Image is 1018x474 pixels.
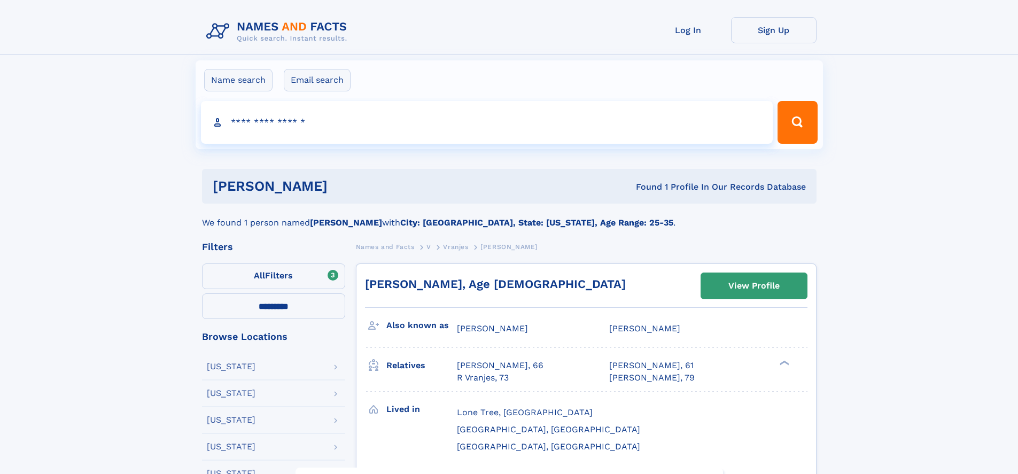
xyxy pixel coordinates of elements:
a: View Profile [701,273,807,299]
h3: Also known as [386,316,457,335]
a: Sign Up [731,17,817,43]
div: [US_STATE] [207,416,255,424]
span: [PERSON_NAME] [457,323,528,333]
div: [US_STATE] [207,362,255,371]
img: Logo Names and Facts [202,17,356,46]
div: We found 1 person named with . [202,204,817,229]
label: Name search [204,69,273,91]
div: ❯ [777,360,790,367]
a: [PERSON_NAME], 79 [609,372,695,384]
div: Browse Locations [202,332,345,341]
span: [GEOGRAPHIC_DATA], [GEOGRAPHIC_DATA] [457,441,640,452]
span: V [426,243,431,251]
label: Filters [202,263,345,289]
span: [PERSON_NAME] [609,323,680,333]
h3: Relatives [386,356,457,375]
span: Lone Tree, [GEOGRAPHIC_DATA] [457,407,593,417]
span: [PERSON_NAME] [480,243,538,251]
span: All [254,270,265,281]
a: Vranjes [443,240,468,253]
div: [US_STATE] [207,442,255,451]
a: R Vranjes, 73 [457,372,509,384]
a: [PERSON_NAME], Age [DEMOGRAPHIC_DATA] [365,277,626,291]
button: Search Button [778,101,817,144]
span: [GEOGRAPHIC_DATA], [GEOGRAPHIC_DATA] [457,424,640,434]
a: [PERSON_NAME], 66 [457,360,543,371]
div: [US_STATE] [207,389,255,398]
a: V [426,240,431,253]
a: [PERSON_NAME], 61 [609,360,694,371]
input: search input [201,101,773,144]
label: Email search [284,69,351,91]
h1: [PERSON_NAME] [213,180,482,193]
a: Log In [646,17,731,43]
h3: Lived in [386,400,457,418]
a: Names and Facts [356,240,415,253]
b: City: [GEOGRAPHIC_DATA], State: [US_STATE], Age Range: 25-35 [400,217,673,228]
span: Vranjes [443,243,468,251]
div: View Profile [728,274,780,298]
div: Filters [202,242,345,252]
b: [PERSON_NAME] [310,217,382,228]
div: Found 1 Profile In Our Records Database [481,181,806,193]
